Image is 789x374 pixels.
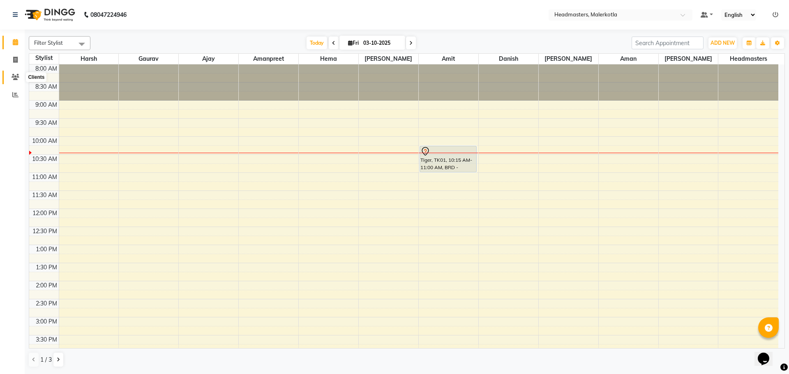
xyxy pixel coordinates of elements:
[40,356,52,364] span: 1 / 3
[239,54,298,64] span: Amanpreet
[34,317,59,326] div: 3:00 PM
[34,119,59,127] div: 9:30 AM
[34,39,63,46] span: Filter Stylist
[34,83,59,91] div: 8:30 AM
[307,37,327,49] span: Today
[599,54,658,64] span: Aman
[34,281,59,290] div: 2:00 PM
[34,335,59,344] div: 3:30 PM
[26,72,46,82] div: Clients
[659,54,718,64] span: [PERSON_NAME]
[119,54,178,64] span: Gaurav
[359,54,418,64] span: [PERSON_NAME]
[34,299,59,308] div: 2:30 PM
[31,227,59,236] div: 12:30 PM
[34,101,59,109] div: 9:00 AM
[632,37,704,49] input: Search Appointment
[718,54,778,64] span: Headmasters
[34,263,59,272] div: 1:30 PM
[346,40,361,46] span: Fri
[30,155,59,163] div: 10:30 AM
[30,137,59,145] div: 10:00 AM
[30,173,59,181] div: 11:00 AM
[711,40,735,46] span: ADD NEW
[30,191,59,200] div: 11:30 AM
[420,146,476,172] div: Tiger, TK01, 10:15 AM-11:00 AM, BRD - [PERSON_NAME]
[21,3,77,26] img: logo
[179,54,238,64] span: Ajay
[299,54,358,64] span: Hema
[419,54,478,64] span: Amit
[90,3,127,26] b: 08047224946
[708,37,737,49] button: ADD NEW
[34,64,59,73] div: 8:00 AM
[34,245,59,254] div: 1:00 PM
[31,209,59,218] div: 12:00 PM
[59,54,119,64] span: Harsh
[754,341,781,366] iframe: chat widget
[479,54,538,64] span: Danish
[539,54,598,64] span: [PERSON_NAME]
[29,54,59,62] div: Stylist
[361,37,402,49] input: 2025-10-03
